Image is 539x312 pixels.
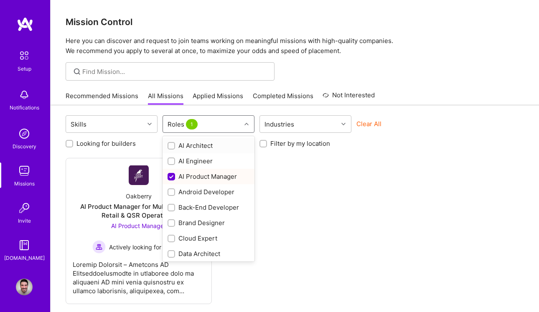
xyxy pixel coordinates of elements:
div: Back-End Developer [168,203,249,212]
div: Roles [165,118,201,130]
input: Find Mission... [82,67,268,76]
i: icon Chevron [341,122,346,126]
i: icon SearchGrey [72,67,82,76]
a: User Avatar [14,279,35,295]
a: Not Interested [323,90,375,105]
div: AI Product Manager [168,172,249,181]
h3: Mission Control [66,17,524,27]
div: AI Product Manager for Multi-Location Retail & QSR Operations [73,202,205,220]
a: Company LogoOakberryAI Product Manager for Multi-Location Retail & QSR OperationsAI Product Manag... [73,165,205,297]
div: Skills [69,118,89,130]
img: teamwork [16,162,33,179]
div: AI Engineer [168,157,249,165]
div: Data Architect [168,249,249,258]
div: Oakberry [126,192,152,200]
img: Company Logo [129,165,149,185]
img: guide book [16,237,33,254]
div: Setup [18,64,31,73]
span: 1 [186,119,198,129]
p: Here you can discover and request to join teams working on meaningful missions with high-quality ... [66,36,524,56]
div: Industries [262,118,296,130]
a: Completed Missions [253,91,313,105]
div: Notifications [10,103,39,112]
span: Actively looking for builders [109,243,185,251]
img: discovery [16,125,33,142]
div: Android Developer [168,188,249,196]
img: bell [16,86,33,103]
i: icon Chevron [244,122,249,126]
img: logo [17,17,33,32]
div: Loremip Dolorsit – Ametcons AD ElitseddoeIusmodte in utlaboree dolo ma aliquaeni AD mini venia qu... [73,254,205,295]
div: Discovery [13,142,36,151]
div: AI Architect [168,141,249,150]
span: AI Product Manager [111,222,166,229]
img: Actively looking for builders [92,240,106,254]
label: Filter by my location [270,139,330,148]
label: Looking for builders [76,139,136,148]
i: icon Chevron [147,122,152,126]
img: User Avatar [16,279,33,295]
div: Cloud Expert [168,234,249,243]
div: Brand Designer [168,218,249,227]
a: Recommended Missions [66,91,138,105]
a: All Missions [148,91,183,105]
div: [DOMAIN_NAME] [4,254,45,262]
img: setup [15,47,33,64]
img: Invite [16,200,33,216]
button: Clear All [356,119,381,128]
div: Invite [18,216,31,225]
div: Missions [14,179,35,188]
a: Applied Missions [193,91,243,105]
